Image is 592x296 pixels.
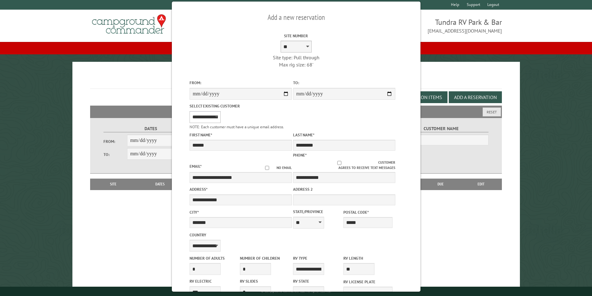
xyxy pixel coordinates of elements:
label: Last Name [293,132,395,138]
label: Address 2 [293,186,395,192]
label: Customer agrees to receive text messages [293,160,395,171]
label: Number of Children [240,255,289,261]
label: RV Length [343,255,392,261]
label: Email [190,164,202,169]
input: No email [258,166,277,170]
small: NOTE: Each customer must have a unique email address. [190,124,284,130]
label: Postal Code [343,209,392,215]
label: First Name [190,132,292,138]
label: Phone [293,153,307,158]
label: State/Province [293,209,342,215]
h2: Add a new reservation [190,11,403,23]
h2: Filters [90,106,502,117]
label: Select existing customer [190,103,292,109]
th: Due [421,179,460,190]
label: Country [190,232,292,238]
th: Site [93,179,134,190]
label: To: [103,152,127,157]
th: Edit [460,179,502,190]
label: No email [258,165,292,171]
label: RV State [293,278,342,284]
label: Address [190,186,292,192]
button: Edit Add-on Items [394,91,447,103]
small: © Campground Commander LLC. All rights reserved. [261,289,331,293]
label: Number of Adults [190,255,239,261]
button: Add a Reservation [449,91,502,103]
div: Site type: Pull through [245,54,347,61]
label: Dates [103,125,198,132]
label: RV License Plate [343,279,392,285]
h1: Reservations [90,72,502,89]
label: RV Slides [240,278,289,284]
label: RV Type [293,255,342,261]
img: Campground Commander [90,12,168,36]
div: Max rig size: 68' [245,61,347,68]
th: Dates [134,179,187,190]
input: Customer agrees to receive text messages [300,161,378,165]
label: To: [293,80,395,86]
label: From: [103,139,127,144]
label: From: [190,80,292,86]
label: City [190,209,292,215]
label: Customer Name [394,125,489,132]
label: RV Electric [190,278,239,284]
label: Site Number [245,33,347,39]
button: Reset [483,107,501,116]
